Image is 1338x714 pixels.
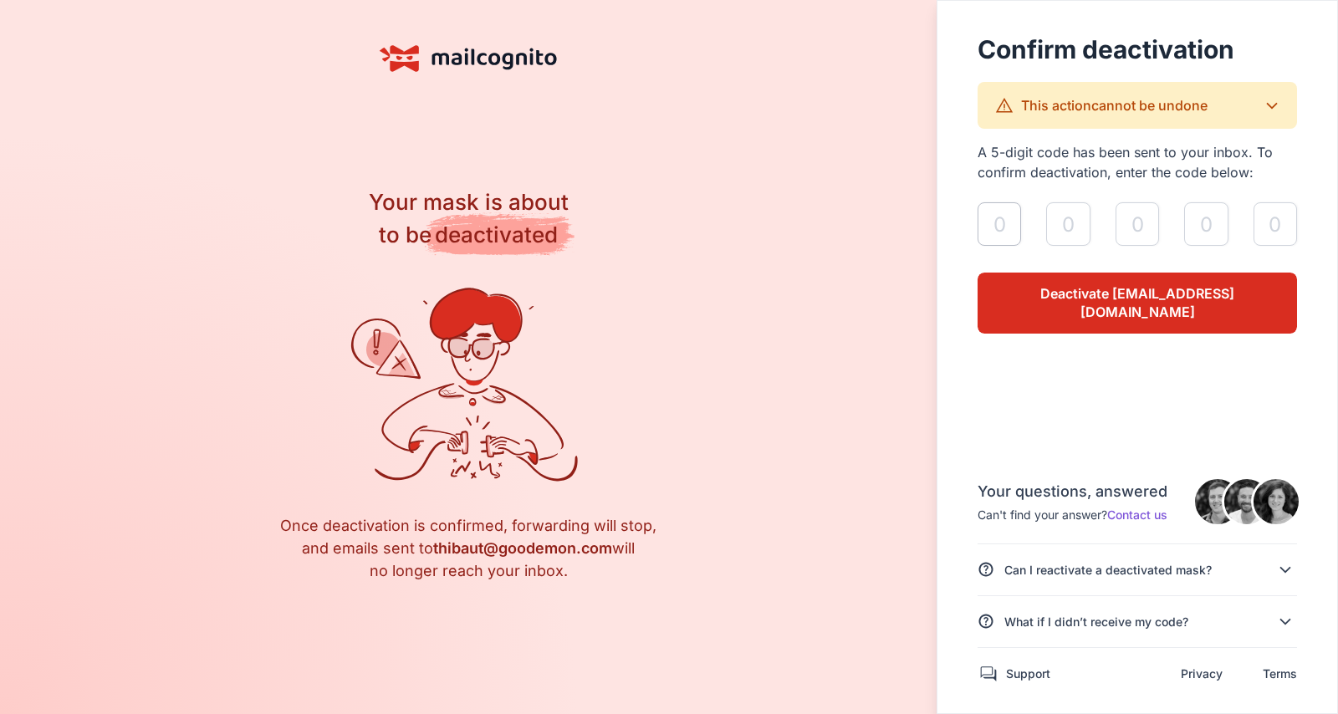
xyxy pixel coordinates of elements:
[978,273,1297,334] a: Deactivate [EMAIL_ADDRESS][DOMAIN_NAME]
[1006,666,1050,681] a: Support
[978,202,1297,334] form: validateAlias
[1254,202,1297,246] input: 0
[433,539,612,557] span: thiba .com
[1004,613,1188,630] div: What if I didn’t receive my code?
[1091,97,1136,114] span: cannot
[1184,202,1228,246] input: 0
[1107,507,1167,522] a: Contact us
[978,480,1179,502] div: Your questions, answered
[1263,665,1297,682] a: Terms
[469,539,576,557] span: ut@goodemon
[978,506,1179,523] div: Can't find your answer?
[978,31,1297,69] h1: Confirm deactivation
[978,671,999,675] div: Forum
[1095,563,1206,577] span: a deactivated mask
[1181,665,1223,682] a: Privacy
[1004,561,1212,579] div: Can I reactivate ?
[369,189,569,247] span: Your mask is about to be
[1021,95,1208,115] div: This action be undone
[978,142,1297,182] div: A 5-digit code has been sent to your inbox. To confirm deactivation, enter the code below:
[268,514,669,582] div: Once deactivation is confirmed, forwarding will stop, and emails sent to will no longer reach you...
[1116,202,1159,246] input: 0
[1046,202,1090,246] input: 0
[978,202,1021,246] input: 0
[425,212,575,256] span: deactivated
